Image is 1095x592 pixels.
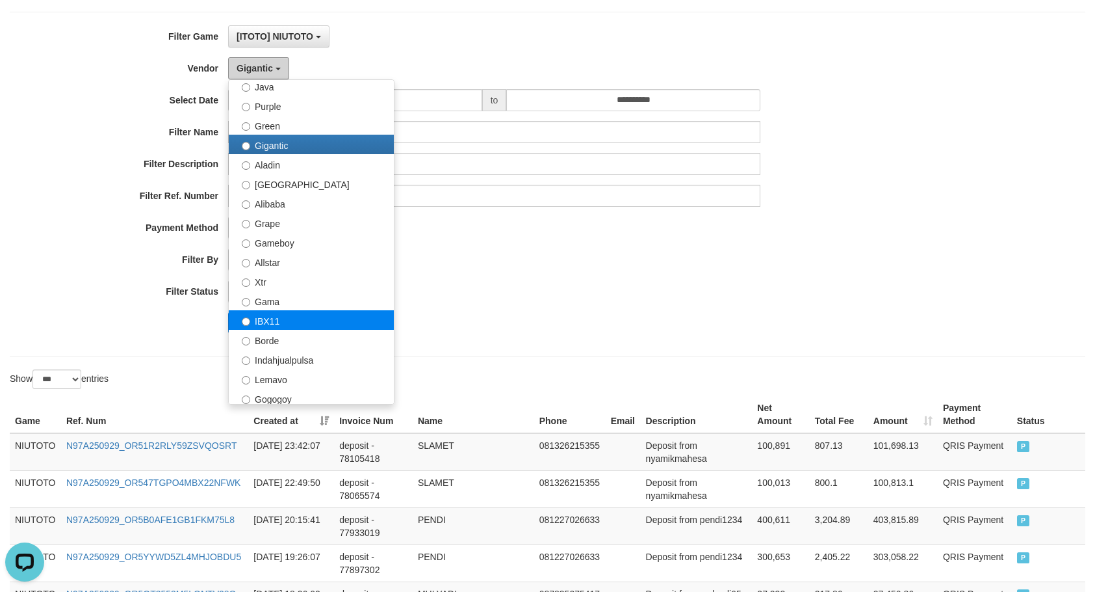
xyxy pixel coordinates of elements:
[228,57,289,79] button: Gigantic
[237,63,273,74] span: Gigantic
[242,161,250,170] input: Aladin
[242,200,250,209] input: Alibaba
[10,433,61,471] td: NIUTOTO
[242,259,250,267] input: Allstar
[229,330,394,349] label: Borde
[752,433,809,471] td: 100,891
[248,433,334,471] td: [DATE] 23:42:07
[66,552,241,562] a: N97A250929_OR5YYWD5ZL4MHJOBDU5
[229,232,394,252] label: Gameboy
[229,96,394,115] label: Purple
[641,470,753,507] td: Deposit from nyamikmahesa
[242,337,250,345] input: Borde
[534,433,606,471] td: 081326215355
[334,545,413,582] td: deposit - 77897302
[413,545,534,582] td: PENDI
[482,89,507,111] span: to
[641,433,753,471] td: Deposit from nyamikmahesa
[242,298,250,306] input: Gama
[237,31,313,42] span: [ITOTO] NIUTOTO
[10,470,61,507] td: NIUTOTO
[229,193,394,213] label: Alibaba
[229,388,394,408] label: Gogogoy
[248,470,334,507] td: [DATE] 22:49:50
[938,545,1012,582] td: QRIS Payment
[868,396,938,433] th: Amount: activate to sort column ascending
[66,440,237,451] a: N97A250929_OR51R2RLY59ZSVQOSRT
[229,271,394,291] label: Xtr
[810,545,868,582] td: 2,405.22
[242,220,250,228] input: Grape
[10,507,61,545] td: NIUTOTO
[938,507,1012,545] td: QRIS Payment
[752,470,809,507] td: 100,013
[641,396,753,433] th: Description
[248,507,334,545] td: [DATE] 20:15:41
[248,545,334,582] td: [DATE] 19:26:07
[10,370,109,389] label: Show entries
[868,507,938,545] td: 403,815.89
[810,396,868,433] th: Total Fee
[413,396,534,433] th: Name
[229,174,394,193] label: [GEOGRAPHIC_DATA]
[66,515,235,525] a: N97A250929_OR5B0AFE1GB1FKM75L8
[32,370,81,389] select: Showentries
[752,396,809,433] th: Net Amount
[242,83,250,92] input: Java
[242,278,250,287] input: Xtr
[5,5,44,44] button: Open LiveChat chat widget
[66,478,240,488] a: N97A250929_OR547TGPO4MBX22NFWK
[334,470,413,507] td: deposit - 78065574
[938,470,1012,507] td: QRIS Payment
[229,115,394,135] label: Green
[938,433,1012,471] td: QRIS Payment
[229,369,394,388] label: Lemavo
[242,376,250,384] input: Lemavo
[413,507,534,545] td: PENDI
[413,433,534,471] td: SLAMET
[242,239,250,248] input: Gameboy
[868,545,938,582] td: 303,058.22
[534,507,606,545] td: 081227026633
[61,396,248,433] th: Ref. Num
[242,357,250,365] input: Indahjualpulsa
[810,433,868,471] td: 807.13
[229,213,394,232] label: Grape
[229,349,394,369] label: Indahjualpulsa
[1012,396,1085,433] th: Status
[534,545,606,582] td: 081227026633
[242,396,250,404] input: Gogogoy
[242,122,250,131] input: Green
[1017,515,1030,526] span: PAID
[606,396,641,433] th: Email
[242,181,250,189] input: [GEOGRAPHIC_DATA]
[228,25,329,47] button: [ITOTO] NIUTOTO
[242,142,250,150] input: Gigantic
[334,396,413,433] th: Invoice Num
[229,291,394,310] label: Gama
[534,396,606,433] th: Phone
[334,433,413,471] td: deposit - 78105418
[242,103,250,111] input: Purple
[10,396,61,433] th: Game
[810,470,868,507] td: 800.1
[248,396,334,433] th: Created at: activate to sort column ascending
[534,470,606,507] td: 081326215355
[229,76,394,96] label: Java
[938,396,1012,433] th: Payment Method
[229,154,394,174] label: Aladin
[1017,441,1030,452] span: PAID
[229,310,394,330] label: IBX11
[334,507,413,545] td: deposit - 77933019
[1017,478,1030,489] span: PAID
[641,507,753,545] td: Deposit from pendi1234
[641,545,753,582] td: Deposit from pendi1234
[242,317,250,326] input: IBX11
[229,252,394,271] label: Allstar
[1017,552,1030,563] span: PAID
[752,507,809,545] td: 400,611
[868,433,938,471] td: 101,698.13
[229,135,394,154] label: Gigantic
[810,507,868,545] td: 3,204.89
[413,470,534,507] td: SLAMET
